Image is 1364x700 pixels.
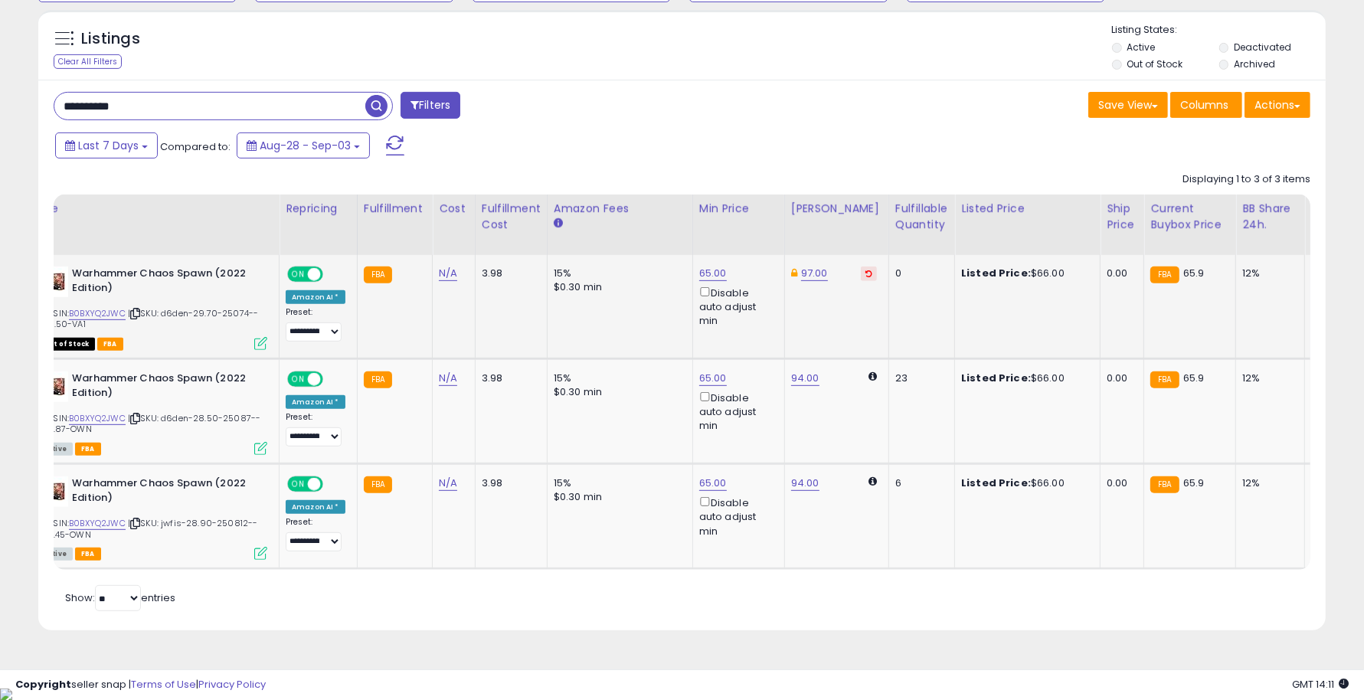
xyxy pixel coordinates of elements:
[895,476,943,490] div: 6
[961,371,1088,385] div: $66.00
[34,201,273,217] div: Title
[1234,57,1275,70] label: Archived
[1107,476,1132,490] div: 0.00
[801,266,828,281] a: 97.00
[1292,677,1349,692] span: 2025-09-11 14:11 GMT
[38,517,258,540] span: | SKU: jwfis-28.90-250812---49.45-OWN
[895,201,948,233] div: Fulfillable Quantity
[699,476,727,491] a: 65.00
[1245,92,1310,118] button: Actions
[286,201,351,217] div: Repricing
[198,677,266,692] a: Privacy Policy
[289,373,308,386] span: ON
[1150,267,1179,283] small: FBA
[1127,57,1182,70] label: Out of Stock
[895,267,943,280] div: 0
[1112,23,1326,38] p: Listing States:
[1170,92,1242,118] button: Columns
[1107,267,1132,280] div: 0.00
[81,28,140,50] h5: Listings
[554,267,681,280] div: 15%
[286,500,345,514] div: Amazon AI *
[791,268,797,278] i: This overrides the store level Dynamic Max Price for this listing
[364,371,392,388] small: FBA
[1182,172,1310,187] div: Displaying 1 to 3 of 3 items
[65,590,175,605] span: Show: entries
[15,677,71,692] strong: Copyright
[868,371,877,381] i: Calculated using Dynamic Max Price.
[791,476,819,491] a: 94.00
[1150,201,1229,233] div: Current Buybox Price
[1234,41,1291,54] label: Deactivated
[160,139,231,154] span: Compared to:
[75,443,101,456] span: FBA
[699,371,727,386] a: 65.00
[321,373,345,386] span: OFF
[439,201,469,217] div: Cost
[38,307,258,330] span: | SKU: d6den-29.70-25074---50.50-VA1
[364,476,392,493] small: FBA
[38,371,267,453] div: ASIN:
[791,371,819,386] a: 94.00
[97,338,123,351] span: FBA
[439,266,457,281] a: N/A
[482,476,535,490] div: 3.98
[237,132,370,159] button: Aug-28 - Sep-03
[699,201,778,217] div: Min Price
[321,268,345,281] span: OFF
[286,412,345,446] div: Preset:
[554,280,681,294] div: $0.30 min
[482,371,535,385] div: 3.98
[38,476,267,558] div: ASIN:
[1183,266,1205,280] span: 65.9
[75,548,101,561] span: FBA
[1183,476,1205,490] span: 65.9
[961,476,1088,490] div: $66.00
[1107,371,1132,385] div: 0.00
[1127,41,1155,54] label: Active
[554,371,681,385] div: 15%
[1242,371,1293,385] div: 12%
[38,338,95,351] span: All listings that are currently out of stock and unavailable for purchase on Amazon
[482,201,541,233] div: Fulfillment Cost
[439,371,457,386] a: N/A
[286,290,345,304] div: Amazon AI *
[38,443,73,456] span: All listings currently available for purchase on Amazon
[78,138,139,153] span: Last 7 Days
[1183,371,1205,385] span: 65.9
[1107,201,1137,233] div: Ship Price
[791,201,882,217] div: [PERSON_NAME]
[1242,267,1293,280] div: 12%
[961,201,1094,217] div: Listed Price
[321,478,345,491] span: OFF
[286,517,345,551] div: Preset:
[895,371,943,385] div: 23
[961,476,1031,490] b: Listed Price:
[364,201,426,217] div: Fulfillment
[54,54,122,69] div: Clear All Filters
[38,412,260,435] span: | SKU: d6den-28.50-25087---48.87-OWN
[364,267,392,283] small: FBA
[38,267,267,348] div: ASIN:
[554,476,681,490] div: 15%
[699,494,773,538] div: Disable auto adjust min
[439,476,457,491] a: N/A
[286,307,345,342] div: Preset:
[131,677,196,692] a: Terms of Use
[865,270,872,277] i: Revert to store-level Dynamic Max Price
[1150,371,1179,388] small: FBA
[699,389,773,433] div: Disable auto adjust min
[699,266,727,281] a: 65.00
[260,138,351,153] span: Aug-28 - Sep-03
[482,267,535,280] div: 3.98
[1088,92,1168,118] button: Save View
[289,478,308,491] span: ON
[961,266,1031,280] b: Listed Price:
[554,385,681,399] div: $0.30 min
[554,201,686,217] div: Amazon Fees
[699,284,773,328] div: Disable auto adjust min
[69,307,126,320] a: B0BXYQ2JWC
[289,268,308,281] span: ON
[1180,97,1228,113] span: Columns
[72,371,258,404] b: Warhammer Chaos Spawn (2022 Edition)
